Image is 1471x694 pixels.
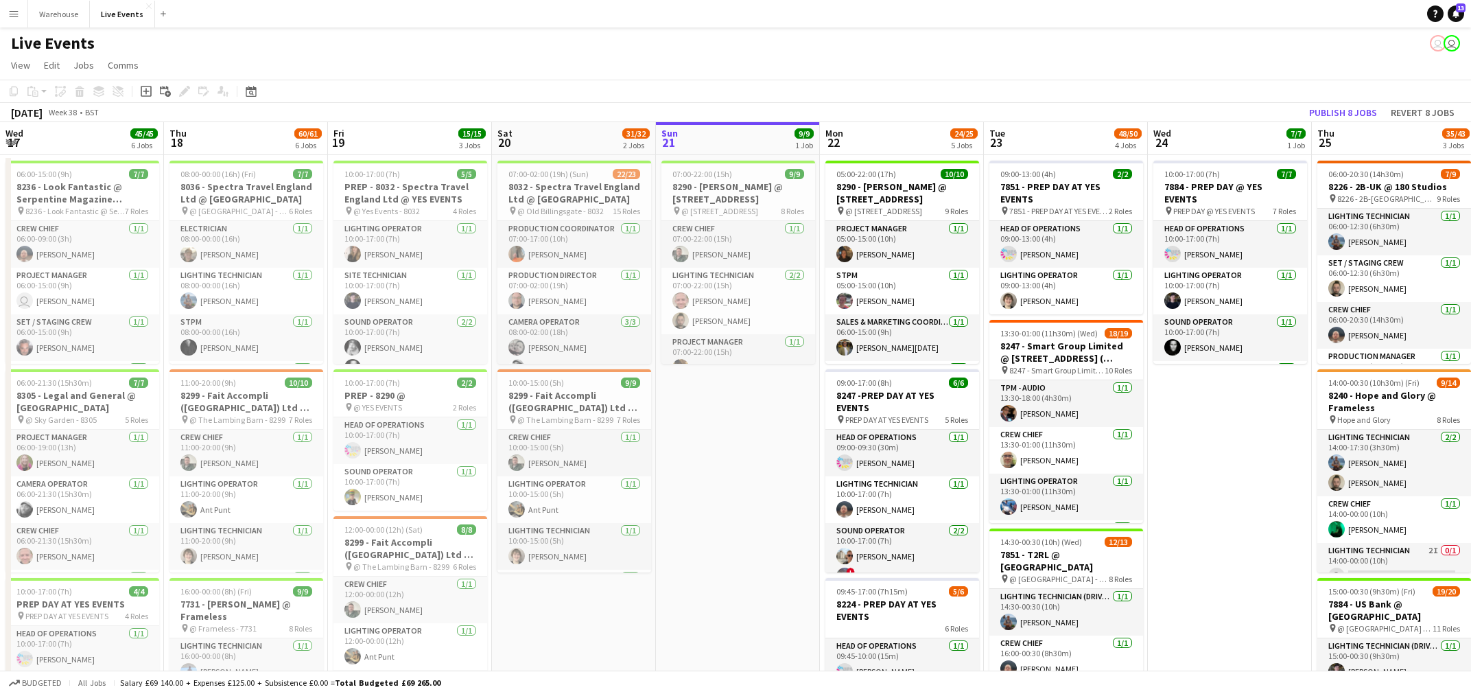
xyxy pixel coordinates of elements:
span: 09:00-13:00 (4h) [1000,169,1056,179]
span: 60/61 [294,128,322,139]
app-card-role: Lighting Technician1/111:00-20:00 (9h)[PERSON_NAME] [169,523,323,570]
div: 3 Jobs [459,140,485,150]
h3: 7884 - PREP DAY @ YES EVENTS [1153,181,1307,205]
app-card-role: Project Manager1/106:00-19:00 (13h)[PERSON_NAME] [5,430,159,476]
h3: PREP - 8290 @ [333,389,487,402]
app-card-role: Set / Staging Crew1/106:00-12:30 (6h30m)[PERSON_NAME] [1317,255,1471,302]
span: @ [GEOGRAPHIC_DATA] - 7884 [1337,623,1433,634]
app-card-role: Sound Operator2/210:00-17:00 (7h)[PERSON_NAME][PERSON_NAME] [333,314,487,381]
app-card-role: Production Director1/1 [169,570,323,616]
span: 7/7 [129,378,148,388]
span: 9/9 [795,128,814,139]
h3: 7884 - US Bank @ [GEOGRAPHIC_DATA] [1317,598,1471,623]
span: 21 [659,135,678,150]
span: 5 Roles [945,415,968,425]
span: 6 Roles [453,562,476,572]
span: 2 Roles [453,402,476,413]
app-card-role: TPC Coordinator1/1 [1153,361,1307,408]
span: ! [847,568,855,576]
span: Sun [661,127,678,139]
span: 14:00-00:30 (10h30m) (Fri) [1328,378,1420,388]
span: 5/6 [949,586,968,597]
app-job-card: 08:00-00:00 (16h) (Fri)7/78036 - Spectra Travel England Ltd @ [GEOGRAPHIC_DATA] @ [GEOGRAPHIC_DAT... [169,161,323,364]
app-card-role: Sound Operator1/110:00-17:00 (7h)[PERSON_NAME] [1153,314,1307,361]
app-card-role: Lighting Operator1/113:30-01:00 (11h30m)[PERSON_NAME] [989,474,1143,520]
span: 17 [3,135,23,150]
a: Comms [102,56,144,74]
h3: 8299 - Fait Accompli ([GEOGRAPHIC_DATA]) Ltd @ [GEOGRAPHIC_DATA] [169,389,323,414]
app-card-role: Lighting Technician2/214:00-17:30 (3h30m)[PERSON_NAME][PERSON_NAME] [1317,430,1471,496]
span: 11:00-20:00 (9h) [180,378,236,388]
a: View [5,56,36,74]
span: 09:00-17:00 (8h) [836,378,892,388]
app-card-role: Production Coordinator1/107:00-17:00 (10h)[PERSON_NAME] [497,221,651,268]
app-card-role: Lighting Technician2/207:00-22:00 (15h)[PERSON_NAME][PERSON_NAME] [661,268,815,334]
span: Thu [169,127,187,139]
span: PREP DAY AT YES EVENTS [845,415,928,425]
button: Warehouse [28,1,90,27]
span: 13:30-01:00 (11h30m) (Wed) [1000,328,1098,338]
app-card-role: Lighting Operator1/110:00-17:00 (7h)[PERSON_NAME] [333,221,487,268]
span: Wed [1153,127,1171,139]
span: 2/2 [457,378,476,388]
h3: 8299 - Fait Accompli ([GEOGRAPHIC_DATA]) Ltd @ [GEOGRAPHIC_DATA] [497,389,651,414]
span: 48/50 [1114,128,1142,139]
div: 2 Jobs [623,140,649,150]
app-card-role: Production Director1/107:00-02:00 (19h)[PERSON_NAME] [497,268,651,314]
div: 6 Jobs [295,140,321,150]
app-job-card: 05:00-22:00 (17h)10/108290 - [PERSON_NAME] @ [STREET_ADDRESS] @ [STREET_ADDRESS]9 RolesProject Ma... [825,161,979,364]
span: @ YES EVENTS [353,402,402,413]
app-card-role: TPM - AUDIO1/113:30-18:00 (4h30m)[PERSON_NAME] [989,380,1143,427]
app-card-role: Head of Operations1/110:00-17:00 (7h)[PERSON_NAME] [1153,221,1307,268]
div: 06:00-20:30 (14h30m)7/98226 - 2B-UK @ 180 Studios 8226 - 2B-[GEOGRAPHIC_DATA]9 RolesLighting Tech... [1317,161,1471,364]
span: 7 Roles [617,415,640,425]
span: 18 [167,135,187,150]
app-card-role: Sound Operator1/110:00-17:00 (7h)[PERSON_NAME] [333,464,487,511]
span: 2/2 [1113,169,1132,179]
span: 7 Roles [125,206,148,216]
app-card-role: Crew Chief1/106:00-09:00 (3h)[PERSON_NAME] [5,221,159,268]
span: Thu [1317,127,1334,139]
div: 07:00-02:00 (19h) (Sun)22/238032 - Spectra Travel England Ltd @ [GEOGRAPHIC_DATA] @ Old Billingsg... [497,161,651,364]
app-card-role: Lighting Technician1/106:00-12:30 (6h30m)[PERSON_NAME] [1317,209,1471,255]
span: 8247 - Smart Group Limited @ [STREET_ADDRESS] ( Formerly Freemasons' Hall) [1009,365,1105,375]
app-card-role: Lighting Operator1/110:00-17:00 (7h)[PERSON_NAME] [1153,268,1307,314]
span: 12/13 [1105,537,1132,547]
span: Total Budgeted £69 265.00 [335,678,440,688]
span: Sat [497,127,513,139]
app-job-card: 10:00-17:00 (7h)7/77884 - PREP DAY @ YES EVENTS PREP DAY @ YES EVENTS7 RolesHead of Operations1/1... [1153,161,1307,364]
span: 15/15 [458,128,486,139]
app-card-role: Lighting Technician2I0/114:00-00:00 (10h) [1317,543,1471,590]
app-card-role: Project Manager1/105:00-15:00 (10h)[PERSON_NAME] [825,221,979,268]
span: 24 [1151,135,1171,150]
app-job-card: 10:00-17:00 (7h)2/2PREP - 8290 @ @ YES EVENTS2 RolesHead of Operations1/110:00-17:00 (7h)[PERSON_... [333,369,487,511]
span: 7 Roles [1273,206,1296,216]
span: 5 Roles [125,415,148,425]
div: 3 Jobs [1443,140,1469,150]
span: 4/4 [129,586,148,597]
span: 8 Roles [1109,574,1132,584]
app-card-role: Head of Operations1/109:00-13:00 (4h)[PERSON_NAME] [989,221,1143,268]
app-card-role: Sound Operator2/210:00-17:00 (7h)[PERSON_NAME]![PERSON_NAME] [825,523,979,590]
span: 8236 - Look Fantastic @ Serpentine Magazine Restaurant [25,206,125,216]
span: 2 Roles [1109,206,1132,216]
h3: 8224 - PREP DAY AT YES EVENTS [825,598,979,623]
app-job-card: 14:00-00:30 (10h30m) (Fri)9/148240 - Hope and Glory @ Frameless Hope and Glory8 RolesLighting Tec... [1317,369,1471,572]
app-job-card: 10:00-15:00 (5h)9/98299 - Fait Accompli ([GEOGRAPHIC_DATA]) Ltd @ [GEOGRAPHIC_DATA] @ The Lambing... [497,369,651,572]
app-card-role: Camera Operator1/106:00-21:30 (15h30m)[PERSON_NAME] [5,476,159,523]
app-card-role: Crew Chief1/106:00-21:30 (15h30m)[PERSON_NAME] [5,523,159,570]
span: 8 Roles [289,623,312,634]
app-job-card: 09:00-17:00 (8h)6/68247 -PREP DAY AT YES EVENTS PREP DAY AT YES EVENTS5 RolesHead of Operations1/... [825,369,979,572]
button: Publish 8 jobs [1304,104,1382,122]
app-user-avatar: Technical Department [1444,35,1460,51]
h3: 8305 - Legal and General @ [GEOGRAPHIC_DATA] [5,389,159,414]
span: 19 [331,135,344,150]
span: @ Frameless - 7731 [189,623,257,634]
span: 9/9 [621,378,640,388]
span: 10:00-17:00 (7h) [16,586,72,597]
span: 22/23 [613,169,640,179]
app-card-role: Head of Operations1/110:00-17:00 (7h)[PERSON_NAME] [5,626,159,673]
app-card-role: Crew Chief1/116:00-00:30 (8h30m)[PERSON_NAME] [989,636,1143,682]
